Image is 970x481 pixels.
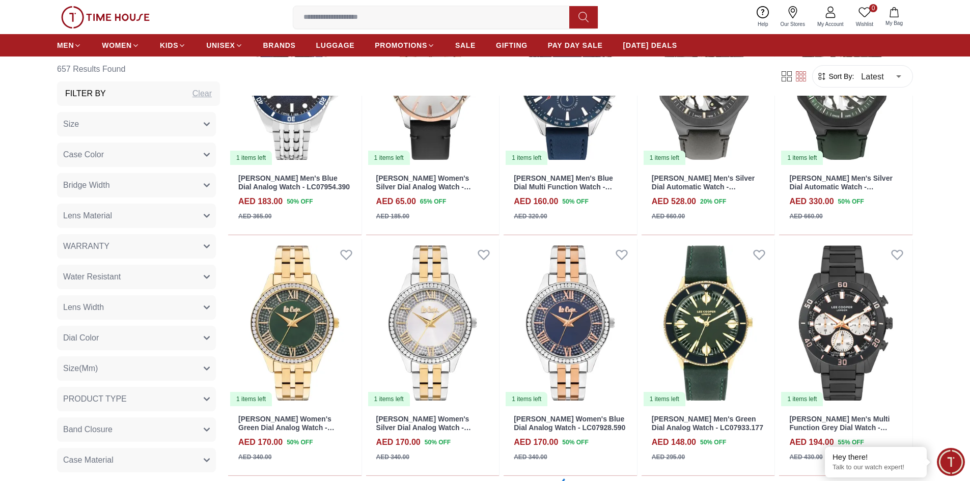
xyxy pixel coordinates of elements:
h4: AED 183.00 [238,195,283,208]
a: [PERSON_NAME] Women's Silver Dial Analog Watch - LC07928.310 [376,415,471,440]
a: PROMOTIONS [375,36,435,54]
h6: 657 Results Found [57,57,220,81]
span: 50 % OFF [838,197,864,206]
button: Band Closure [57,417,216,442]
h4: AED 170.00 [514,436,558,448]
h4: AED 528.00 [652,195,696,208]
a: MEN [57,36,81,54]
div: 1 items left [230,392,272,406]
a: Lee Cooper Women's Green Dial Analog Watch - LC07928.1701 items left [228,239,362,407]
button: Case Material [57,448,216,472]
button: Case Color [57,143,216,167]
span: Band Closure [63,423,113,436]
span: 50 % OFF [425,438,451,447]
a: Our Stores [774,4,811,30]
span: Lens Material [63,210,112,222]
div: 1 items left [781,392,823,406]
span: WARRANTY [63,240,109,252]
span: Water Resistant [63,271,121,283]
span: Lens Width [63,301,104,314]
img: Lee Cooper Men's Multi Function Grey Dial Watch - LC07948.060 [779,239,912,407]
a: WOMEN [102,36,140,54]
a: Lee Cooper Women's Blue Dial Analog Watch - LC07928.5901 items left [504,239,637,407]
a: [PERSON_NAME] Women's Blue Dial Analog Watch - LC07928.590 [514,415,625,432]
h4: AED 148.00 [652,436,696,448]
div: AED 365.00 [238,212,271,221]
h4: AED 65.00 [376,195,416,208]
a: 0Wishlist [850,4,879,30]
div: Hey there! [833,452,919,462]
a: KIDS [160,36,186,54]
span: 50 % OFF [287,438,313,447]
button: Bridge Width [57,173,216,197]
span: Sort By: [827,71,854,81]
span: WOMEN [102,40,132,50]
a: UNISEX [206,36,242,54]
span: My Account [813,20,848,28]
a: Lee Cooper Men's Multi Function Grey Dial Watch - LC07948.0601 items left [779,239,912,407]
button: WARRANTY [57,234,216,259]
span: GIFTING [496,40,528,50]
h4: AED 170.00 [238,436,283,448]
div: 1 items left [781,151,823,165]
img: ... [61,6,150,29]
button: Sort By: [817,71,854,81]
a: SALE [455,36,476,54]
span: 65 % OFF [420,197,446,206]
span: Size(Mm) [63,362,98,375]
span: 50 % OFF [287,197,313,206]
span: Dial Color [63,332,99,344]
button: Water Resistant [57,265,216,289]
div: AED 320.00 [514,212,547,221]
a: [PERSON_NAME] Men's Blue Dial Analog Watch - LC07954.390 [238,174,350,191]
div: 1 items left [506,151,547,165]
span: 50 % OFF [562,438,588,447]
h3: Filter By [65,88,106,100]
h4: AED 170.00 [376,436,421,448]
span: MEN [57,40,74,50]
div: AED 340.00 [238,452,271,462]
span: Case Material [63,454,114,466]
a: Help [752,4,774,30]
h4: AED 194.00 [789,436,834,448]
div: Clear [192,88,212,100]
a: LUGGAGE [316,36,355,54]
span: 50 % OFF [700,438,726,447]
span: UNISEX [206,40,235,50]
div: 1 items left [644,151,685,165]
button: PRODUCT TYPE [57,387,216,411]
a: [PERSON_NAME] Men's Multi Function Grey Dial Watch - LC07948.060 [789,415,890,440]
button: Dial Color [57,326,216,350]
span: My Bag [881,19,907,27]
span: BRANDS [263,40,296,50]
div: 1 items left [368,392,410,406]
a: [DATE] DEALS [623,36,677,54]
span: LUGGAGE [316,40,355,50]
div: Chat Widget [937,448,965,476]
a: Lee Cooper Men's Green Dial Analog Watch - LC07933.1771 items left [642,239,775,407]
a: [PERSON_NAME] Women's Green Dial Analog Watch - LC07928.170 [238,415,335,440]
a: BRANDS [263,36,296,54]
a: GIFTING [496,36,528,54]
span: Bridge Width [63,179,110,191]
span: 50 % OFF [562,197,588,206]
a: PAY DAY SALE [548,36,603,54]
img: Lee Cooper Women's Green Dial Analog Watch - LC07928.170 [228,239,362,407]
a: [PERSON_NAME] Women's Silver Dial Analog Watch - LC07419.531 [376,174,471,200]
span: PROMOTIONS [375,40,427,50]
div: AED 660.00 [652,212,685,221]
span: SALE [455,40,476,50]
span: 55 % OFF [838,438,864,447]
button: Lens Width [57,295,216,320]
div: AED 185.00 [376,212,409,221]
button: Size(Mm) [57,356,216,381]
div: 1 items left [368,151,410,165]
div: 1 items left [230,151,272,165]
span: Our Stores [777,20,809,28]
div: AED 340.00 [514,452,547,462]
a: [PERSON_NAME] Men's Silver Dial Automatic Watch - LC07904.077 [789,174,893,200]
span: Case Color [63,149,104,161]
button: Lens Material [57,204,216,228]
span: PRODUCT TYPE [63,393,127,405]
button: Size [57,112,216,136]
